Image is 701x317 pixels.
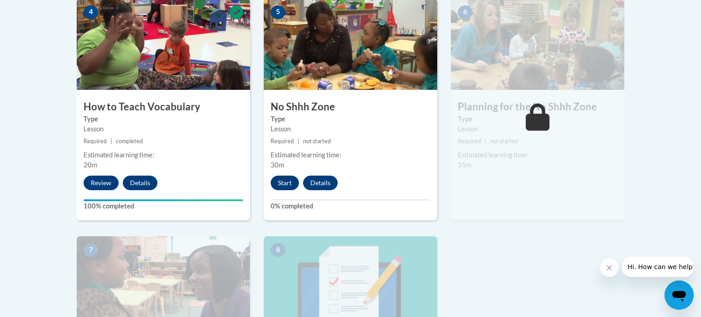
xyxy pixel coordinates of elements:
[664,281,694,310] iframe: Button to launch messaging window
[485,138,487,145] span: |
[271,138,294,145] span: Required
[84,138,107,145] span: Required
[116,138,143,145] span: completed
[490,138,518,145] span: not started
[458,5,472,19] span: 6
[271,5,285,19] span: 5
[5,6,74,14] span: Hi. How can we help?
[458,138,481,145] span: Required
[84,5,98,19] span: 4
[458,150,617,160] div: Estimated learning time:
[622,257,694,277] iframe: Message from company
[600,259,618,277] iframe: Close message
[84,199,243,201] div: Your progress
[84,161,97,169] span: 20m
[110,138,112,145] span: |
[451,100,624,114] h3: Planning for the No Shhh Zone
[84,124,243,134] div: Lesson
[84,243,98,257] span: 7
[458,161,471,169] span: 35m
[458,124,617,134] div: Lesson
[84,150,243,160] div: Estimated learning time:
[271,124,430,134] div: Lesson
[303,138,331,145] span: not started
[271,243,285,257] span: 8
[271,150,430,160] div: Estimated learning time:
[77,100,250,114] h3: How to Teach Vocabulary
[271,201,430,211] label: 0% completed
[84,114,243,124] label: Type
[123,176,157,190] button: Details
[84,201,243,211] label: 100% completed
[84,176,119,190] button: Review
[303,176,338,190] button: Details
[271,176,299,190] button: Start
[271,114,430,124] label: Type
[271,161,284,169] span: 30m
[298,138,299,145] span: |
[458,114,617,124] label: Type
[264,100,437,114] h3: No Shhh Zone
